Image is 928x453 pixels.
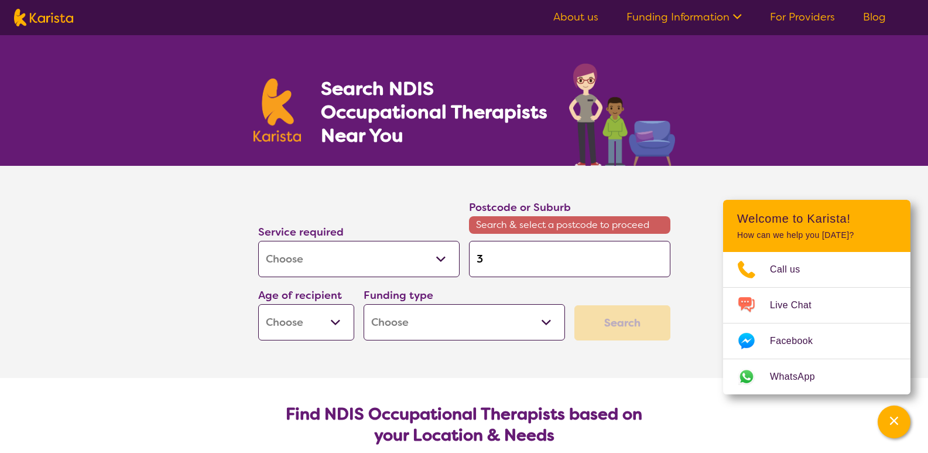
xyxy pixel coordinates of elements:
a: About us [553,10,598,24]
span: Live Chat [770,297,826,314]
span: WhatsApp [770,368,829,386]
a: For Providers [770,10,835,24]
img: Karista logo [14,9,73,26]
span: Call us [770,261,814,278]
p: How can we help you [DATE]? [737,230,896,240]
input: Type [469,241,670,277]
label: Age of recipient [258,288,342,302]
label: Funding type [364,288,433,302]
label: Service required [258,225,344,239]
img: Karista logo [254,79,302,142]
h1: Search NDIS Occupational Therapists Near You [321,77,549,147]
span: Facebook [770,332,827,350]
div: Channel Menu [723,200,910,394]
button: Channel Menu [878,406,910,438]
a: Funding Information [626,10,742,24]
ul: Choose channel [723,252,910,394]
h2: Find NDIS Occupational Therapists based on your Location & Needs [268,404,661,446]
img: occupational-therapy [569,63,675,166]
label: Postcode or Suburb [469,200,571,214]
h2: Welcome to Karista! [737,212,896,226]
a: Web link opens in a new tab. [723,359,910,394]
a: Blog [863,10,886,24]
span: Search & select a postcode to proceed [469,216,670,234]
